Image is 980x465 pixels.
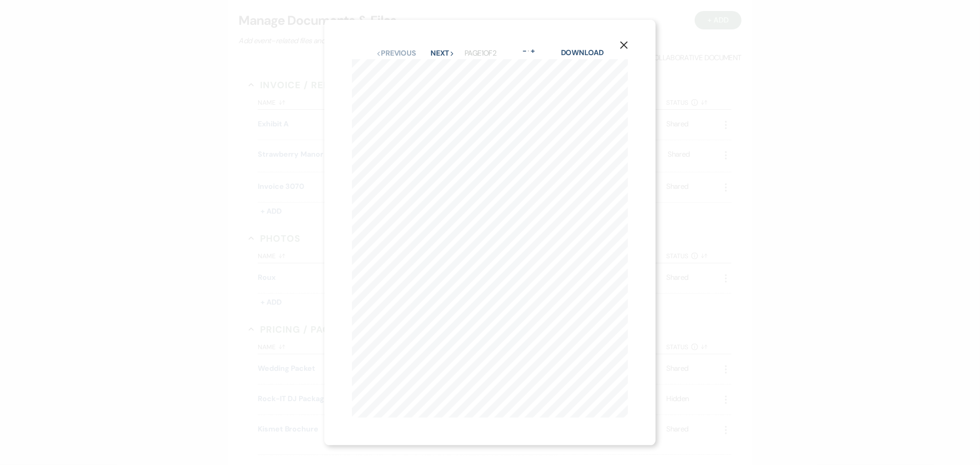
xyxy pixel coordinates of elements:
[376,50,416,57] button: Previous
[431,50,454,57] button: Next
[465,47,496,59] p: Page 1 of 2
[561,48,604,57] a: Download
[521,47,528,55] button: -
[529,47,537,55] button: +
